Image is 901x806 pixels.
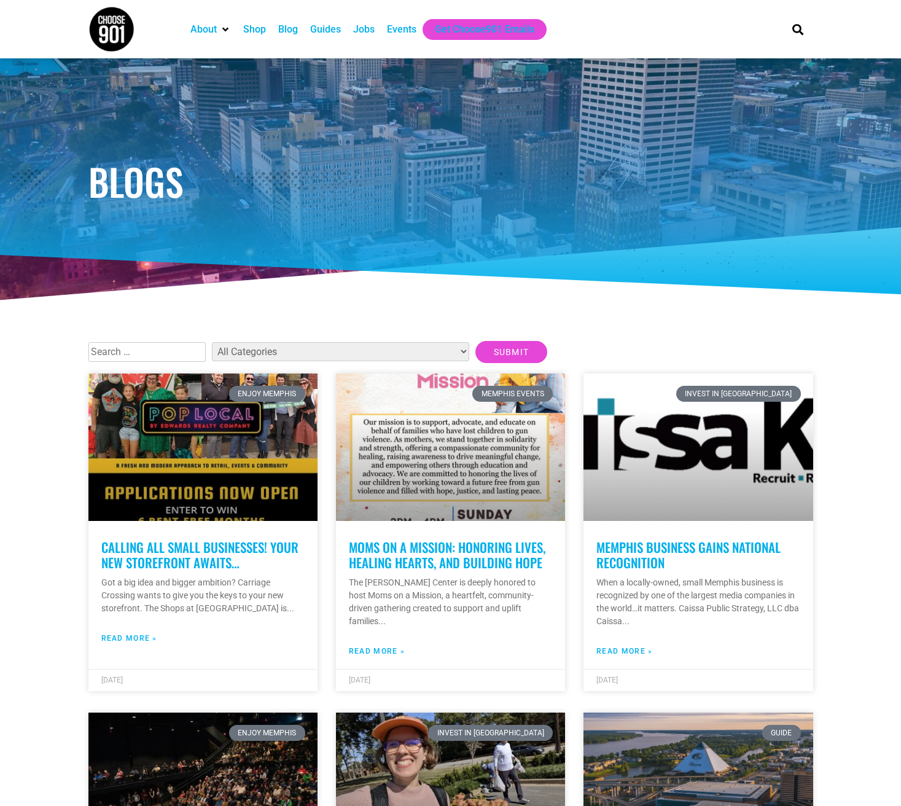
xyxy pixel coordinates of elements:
a: Guides [310,22,341,37]
input: Search … [88,342,206,362]
div: Invest in [GEOGRAPHIC_DATA] [676,386,801,402]
a: About [190,22,217,37]
span: [DATE] [596,676,618,684]
div: Enjoy Memphis [229,725,305,741]
a: Events [387,22,416,37]
a: Moms on a Mission: Honoring Lives, Healing Hearts, and Building Hope [349,538,545,572]
p: When a locally-owned, small Memphis business is recognized by one of the largest media companies ... [596,576,800,628]
a: Read more about Moms on a Mission: Honoring Lives, Healing Hearts, and Building Hope [349,646,405,657]
a: Memphis Business Gains National Recognition [596,538,781,572]
a: Shop [243,22,266,37]
span: [DATE] [349,676,370,684]
a: Blog [278,22,298,37]
a: Read more about Memphis Business Gains National Recognition [596,646,652,657]
h1: Blogs [88,163,813,200]
p: The [PERSON_NAME] Center is deeply honored to host Moms on a Mission, a heartfelt, community-driv... [349,576,552,628]
a: Jobs [353,22,375,37]
nav: Main nav [184,19,771,40]
div: Memphis Events [472,386,553,402]
div: Enjoy Memphis [229,386,305,402]
a: Get Choose901 Emails [435,22,534,37]
div: Search [787,19,808,39]
div: Guide [762,725,801,741]
a: Calling all small businesses! Your new storefront awaits… [101,538,298,572]
a: Read more about Calling all small businesses! Your new storefront awaits… [101,633,157,644]
input: Submit [475,341,548,363]
div: About [184,19,237,40]
span: [DATE] [101,676,123,684]
div: Invest in [GEOGRAPHIC_DATA] [428,725,553,741]
p: Got a big idea and bigger ambition? Carriage Crossing wants to give you the keys to your new stor... [101,576,305,615]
